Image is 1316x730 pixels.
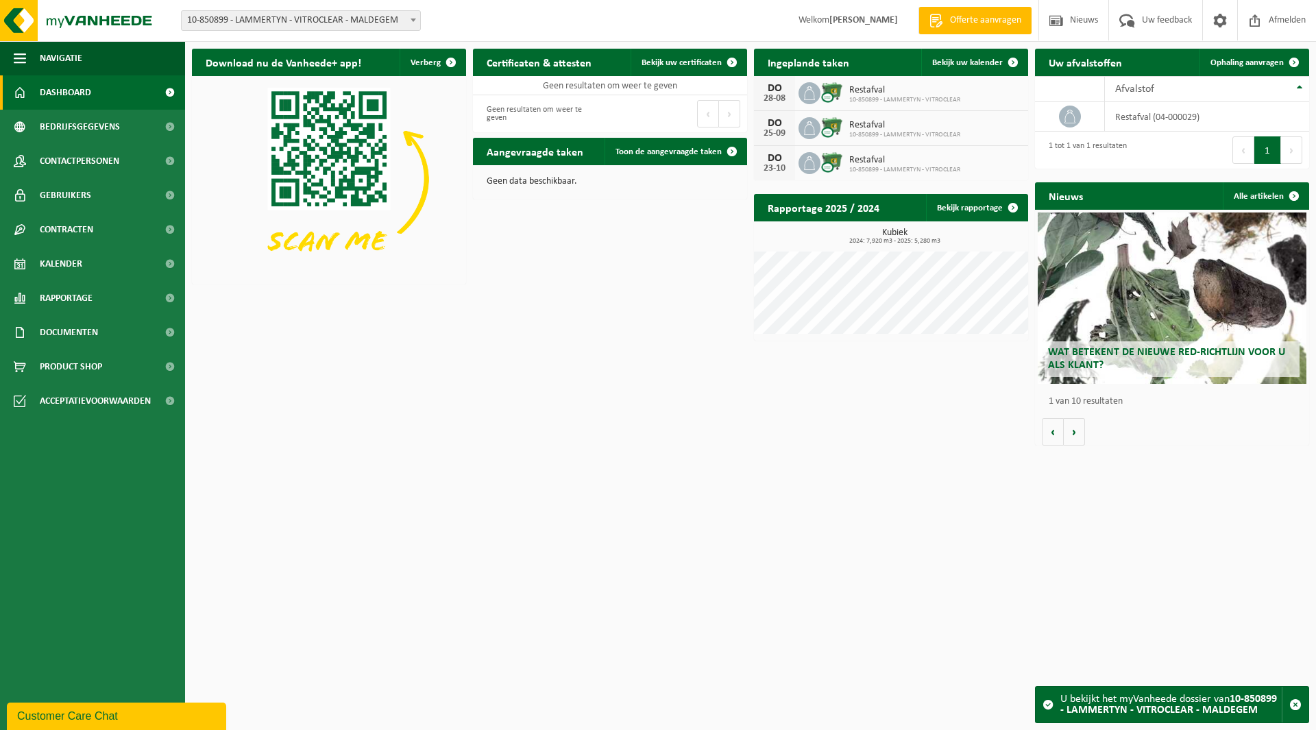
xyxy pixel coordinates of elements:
[849,96,960,104] span: 10-850899 - LAMMERTYN - VITROCLEAR
[761,164,788,173] div: 23-10
[761,129,788,138] div: 25-09
[400,49,465,76] button: Verberg
[411,58,441,67] span: Verberg
[820,115,844,138] img: WB-0660-CU
[820,80,844,104] img: WB-0660-CU
[1064,418,1085,446] button: Volgende
[40,315,98,350] span: Documenten
[40,75,91,110] span: Dashboard
[487,177,733,186] p: Geen data beschikbaar.
[616,147,722,156] span: Toon de aangevraagde taken
[1042,135,1127,165] div: 1 tot 1 van 1 resultaten
[40,281,93,315] span: Rapportage
[473,76,747,95] td: Geen resultaten om weer te geven
[932,58,1003,67] span: Bekijk uw kalender
[40,110,120,144] span: Bedrijfsgegevens
[849,155,960,166] span: Restafval
[829,15,898,25] strong: [PERSON_NAME]
[849,166,960,174] span: 10-850899 - LAMMERTYN - VITROCLEAR
[40,384,151,418] span: Acceptatievoorwaarden
[1223,182,1308,210] a: Alle artikelen
[40,144,119,178] span: Contactpersonen
[1048,347,1285,371] span: Wat betekent de nieuwe RED-richtlijn voor u als klant?
[1254,136,1281,164] button: 1
[754,49,863,75] h2: Ingeplande taken
[761,153,788,164] div: DO
[7,700,229,730] iframe: chat widget
[761,228,1028,245] h3: Kubiek
[761,94,788,104] div: 28-08
[1281,136,1302,164] button: Next
[605,138,746,165] a: Toon de aangevraagde taken
[849,85,960,96] span: Restafval
[1035,49,1136,75] h2: Uw afvalstoffen
[697,100,719,127] button: Previous
[473,49,605,75] h2: Certificaten & attesten
[1049,397,1302,406] p: 1 van 10 resultaten
[820,150,844,173] img: WB-0660-CU
[1060,687,1282,722] div: U bekijkt het myVanheede dossier van
[719,100,740,127] button: Next
[192,49,375,75] h2: Download nu de Vanheede+ app!
[921,49,1027,76] a: Bekijk uw kalender
[1042,418,1064,446] button: Vorige
[926,194,1027,221] a: Bekijk rapportage
[1199,49,1308,76] a: Ophaling aanvragen
[1035,182,1097,209] h2: Nieuws
[761,118,788,129] div: DO
[40,41,82,75] span: Navigatie
[642,58,722,67] span: Bekijk uw certificaten
[40,247,82,281] span: Kalender
[473,138,597,165] h2: Aangevraagde taken
[480,99,603,129] div: Geen resultaten om weer te geven
[1210,58,1284,67] span: Ophaling aanvragen
[849,120,960,131] span: Restafval
[182,11,420,30] span: 10-850899 - LAMMERTYN - VITROCLEAR - MALDEGEM
[192,76,466,282] img: Download de VHEPlus App
[40,212,93,247] span: Contracten
[761,83,788,94] div: DO
[1115,84,1154,95] span: Afvalstof
[849,131,960,139] span: 10-850899 - LAMMERTYN - VITROCLEAR
[918,7,1032,34] a: Offerte aanvragen
[1232,136,1254,164] button: Previous
[1038,212,1306,384] a: Wat betekent de nieuwe RED-richtlijn voor u als klant?
[947,14,1025,27] span: Offerte aanvragen
[631,49,746,76] a: Bekijk uw certificaten
[40,178,91,212] span: Gebruikers
[1105,102,1309,132] td: restafval (04-000029)
[761,238,1028,245] span: 2024: 7,920 m3 - 2025: 5,280 m3
[181,10,421,31] span: 10-850899 - LAMMERTYN - VITROCLEAR - MALDEGEM
[754,194,893,221] h2: Rapportage 2025 / 2024
[1060,694,1277,716] strong: 10-850899 - LAMMERTYN - VITROCLEAR - MALDEGEM
[40,350,102,384] span: Product Shop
